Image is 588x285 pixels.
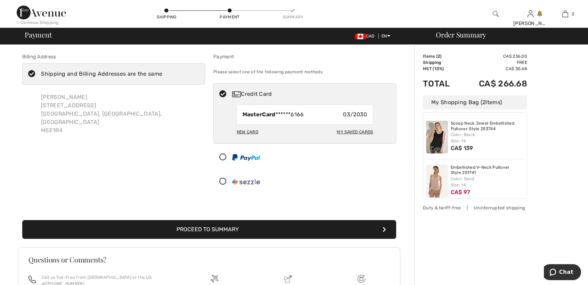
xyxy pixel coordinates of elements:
span: CA$ 97 [451,189,471,195]
span: CA$ 139 [451,145,473,151]
img: 1ère Avenue [17,6,66,19]
s: CA$ 139 [451,197,473,204]
div: Shipping [156,14,177,20]
td: Items ( ) [423,53,460,59]
iframe: Opens a widget where you can chat to one of our agents [544,264,581,282]
span: CAD [355,34,377,39]
img: Embellished V-Neck Pullover Style 251741 [426,165,448,198]
img: Delivery is a breeze since we pay the duties! [284,275,292,283]
a: Scoop Neck Jewel Embellished Pullover Style 253744 [451,121,524,132]
td: Total [423,72,460,95]
td: Free [460,59,527,66]
div: Payment [219,14,240,20]
img: My Bag [562,10,568,18]
td: CA$ 30.68 [460,66,527,72]
div: < Continue Shopping [17,19,59,26]
td: HST (13%) [423,66,460,72]
img: Scoop Neck Jewel Embellished Pullover Style 253744 [426,121,448,153]
div: Color: Sand Size: 14 [451,176,524,188]
img: Credit Card [232,91,241,97]
span: Payment [25,31,51,38]
img: call [28,276,36,283]
div: Credit Card [232,90,391,98]
td: Shipping [423,59,460,66]
div: Order Summary [427,31,584,38]
div: Shipping and Billing Addresses are the same [41,70,162,78]
div: Billing Address [22,53,205,60]
img: Free shipping on orders over $99 [358,275,365,283]
div: [PERSON_NAME] [STREET_ADDRESS] [GEOGRAPHIC_DATA], [GEOGRAPHIC_DATA], [GEOGRAPHIC_DATA] M5E1R4 [35,87,205,140]
span: EN [382,34,390,39]
div: Summary [283,14,303,20]
div: Duty & tariff-free | Uninterrupted shipping [423,204,527,211]
a: Sign In [528,10,533,17]
button: Proceed to Summary [22,220,396,239]
div: New Card [237,126,258,138]
div: Color: Black Size: 14 [451,132,524,144]
h3: Questions or Comments? [28,256,390,263]
a: Embellished V-Neck Pullover Style 251741 [451,165,524,176]
div: My Shopping Bag ( Items) [423,95,527,109]
img: PayPal [232,154,260,161]
span: 2 [482,99,485,106]
div: [PERSON_NAME] [513,20,547,27]
td: CA$ 236.00 [460,53,527,59]
a: 2 [548,10,582,18]
img: My Info [528,10,533,18]
strong: MasterCard [243,111,276,118]
div: Please select one of the following payment methods [213,63,396,81]
img: search the website [493,10,499,18]
img: Sezzle [232,178,260,185]
img: Free shipping on orders over $99 [211,275,218,283]
span: 2 [572,11,574,17]
td: CA$ 266.68 [460,72,527,95]
img: Canadian Dollar [355,34,366,39]
div: Payment [213,53,396,60]
div: My Saved Cards [337,126,373,138]
span: 03/2030 [343,110,367,119]
span: 2 [438,54,440,59]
